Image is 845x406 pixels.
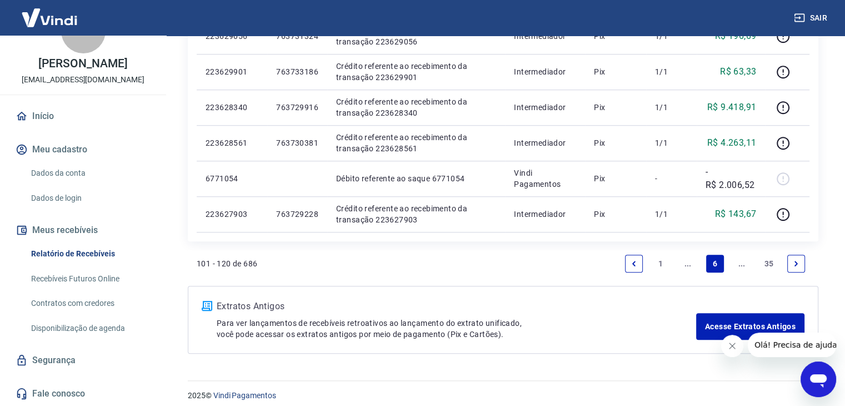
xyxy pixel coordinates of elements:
[38,58,127,70] p: [PERSON_NAME]
[514,137,576,148] p: Intermediador
[7,8,93,17] span: Olá! Precisa de ajuda?
[715,29,757,43] p: R$ 196,69
[514,167,576,190] p: Vindi Pagamentos
[217,318,696,340] p: Para ver lançamentos de recebíveis retroativos ao lançamento do extrato unificado, você pode aces...
[27,292,153,315] a: Contratos com credores
[336,173,496,184] p: Débito referente ao saque 6771054
[13,1,86,34] img: Vindi
[696,313,804,340] a: Acesse Extratos Antigos
[27,268,153,290] a: Recebíveis Futuros Online
[206,137,258,148] p: 223628561
[594,209,637,220] p: Pix
[336,203,496,225] p: Crédito referente ao recebimento da transação 223627903
[336,132,496,154] p: Crédito referente ao recebimento da transação 223628561
[188,390,818,402] p: 2025 ©
[733,255,751,273] a: Jump forward
[276,66,318,77] p: 763733186
[27,242,153,265] a: Relatório de Recebíveis
[594,102,637,113] p: Pix
[27,317,153,340] a: Disponibilização de agenda
[655,66,688,77] p: 1/1
[217,300,696,313] p: Extratos Antigos
[514,66,576,77] p: Intermediador
[22,74,144,86] p: [EMAIL_ADDRESS][DOMAIN_NAME]
[13,218,153,242] button: Meus recebíveis
[594,66,637,77] p: Pix
[206,173,258,184] p: 6771054
[655,102,688,113] p: 1/1
[748,333,836,357] iframe: Mensagem da empresa
[594,137,637,148] p: Pix
[514,31,576,42] p: Intermediador
[13,348,153,373] a: Segurança
[655,31,688,42] p: 1/1
[792,8,832,28] button: Sair
[721,335,743,357] iframe: Fechar mensagem
[707,101,756,114] p: R$ 9.418,91
[707,136,756,150] p: R$ 4.263,11
[715,207,757,221] p: R$ 143,67
[206,209,258,220] p: 223627903
[336,61,496,83] p: Crédito referente ao recebimento da transação 223629901
[206,66,258,77] p: 223629901
[197,258,257,269] p: 101 - 120 de 686
[801,362,836,397] iframe: Botão para abrir a janela de mensagens
[706,255,724,273] a: Page 6 is your current page
[787,255,805,273] a: Next page
[336,96,496,118] p: Crédito referente ao recebimento da transação 223628340
[276,137,318,148] p: 763730381
[706,165,756,192] p: -R$ 2.006,52
[720,65,756,78] p: R$ 63,33
[202,301,212,311] img: ícone
[514,102,576,113] p: Intermediador
[206,102,258,113] p: 223628340
[336,25,496,47] p: Crédito referente ao recebimento da transação 223629056
[594,173,637,184] p: Pix
[655,173,688,184] p: -
[213,391,276,400] a: Vindi Pagamentos
[276,102,318,113] p: 763729916
[13,137,153,162] button: Meu cadastro
[655,209,688,220] p: 1/1
[625,255,643,273] a: Previous page
[652,255,670,273] a: Page 1
[655,137,688,148] p: 1/1
[13,382,153,406] a: Fale conosco
[760,255,778,273] a: Page 35
[514,209,576,220] p: Intermediador
[679,255,697,273] a: Jump backward
[621,250,809,277] ul: Pagination
[594,31,637,42] p: Pix
[27,162,153,185] a: Dados da conta
[276,31,318,42] p: 763731324
[13,104,153,128] a: Início
[27,187,153,210] a: Dados de login
[206,31,258,42] p: 223629056
[276,209,318,220] p: 763729228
